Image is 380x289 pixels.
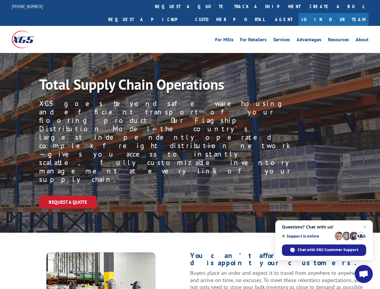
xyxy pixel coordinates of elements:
[104,13,191,26] a: Request a pickup
[191,13,269,26] a: Customer Portal
[282,234,332,238] span: Support is online
[282,225,366,229] span: Questions? Chat with us!
[39,99,292,184] p: XGS goes beyond safe warehousing and efficient transport of your flooring product. Our Flagship D...
[39,196,97,209] a: Request a Quote
[298,13,369,26] a: Join Our Team
[240,37,267,44] a: For Retailers
[273,37,290,44] a: Services
[282,244,366,256] span: Chat with XGS Customer Support
[297,37,321,44] a: Advantages
[215,37,233,44] a: For Mills
[269,13,298,26] a: Agent
[355,265,373,283] a: Open chat
[356,37,369,44] a: About
[190,252,369,269] h1: You can’t afford to disappoint your customers.
[298,247,358,253] span: Chat with XGS Customer Support
[328,37,349,44] a: Resources
[12,3,43,9] a: [PHONE_NUMBER]
[39,77,283,95] h1: Total Supply Chain Operations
